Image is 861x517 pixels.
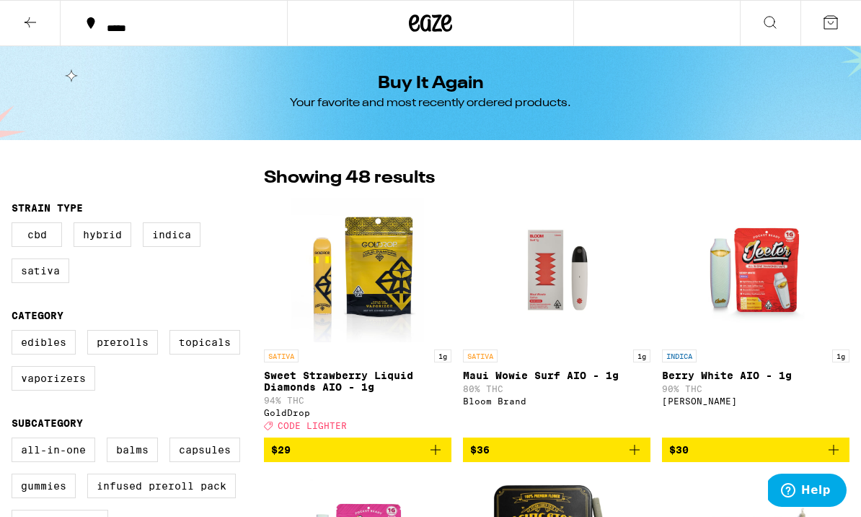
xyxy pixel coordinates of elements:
[463,349,498,362] p: SATIVA
[12,202,83,214] legend: Strain Type
[662,438,849,462] button: Add to bag
[12,474,76,498] label: Gummies
[12,366,95,391] label: Vaporizers
[12,417,83,429] legend: Subcategory
[463,396,650,406] div: Bloom Brand
[143,222,200,247] label: Indica
[662,349,697,362] p: INDICA
[264,370,451,393] p: Sweet Strawberry Liquid Diamonds AIO - 1g
[669,444,689,456] span: $30
[832,349,849,362] p: 1g
[12,438,95,462] label: All-In-One
[463,198,650,438] a: Open page for Maui Wowie Surf AIO - 1g from Bloom Brand
[470,444,490,456] span: $36
[264,198,451,438] a: Open page for Sweet Strawberry Liquid Diamonds AIO - 1g from GoldDrop
[264,408,451,417] div: GoldDrop
[434,349,451,362] p: 1g
[107,438,158,462] label: Balms
[662,198,849,438] a: Open page for Berry White AIO - 1g from Jeeter
[169,438,240,462] label: Capsules
[768,474,847,510] iframe: Opens a widget where you can find more information
[271,444,291,456] span: $29
[633,349,650,362] p: 1g
[264,349,299,362] p: SATIVA
[378,75,484,92] h1: Buy It Again
[264,166,435,191] p: Showing 48 results
[87,474,236,498] label: Infused Preroll Pack
[169,330,240,355] label: Topicals
[87,330,158,355] label: Prerolls
[264,438,451,462] button: Add to bag
[12,330,76,355] label: Edibles
[12,258,69,283] label: Sativa
[684,198,828,342] img: Jeeter - Berry White AIO - 1g
[290,95,571,111] div: Your favorite and most recently ordered products.
[485,198,629,342] img: Bloom Brand - Maui Wowie Surf AIO - 1g
[291,198,425,342] img: GoldDrop - Sweet Strawberry Liquid Diamonds AIO - 1g
[463,438,650,462] button: Add to bag
[463,370,650,381] p: Maui Wowie Surf AIO - 1g
[662,396,849,406] div: [PERSON_NAME]
[74,222,131,247] label: Hybrid
[662,370,849,381] p: Berry White AIO - 1g
[264,396,451,405] p: 94% THC
[12,310,63,321] legend: Category
[12,222,62,247] label: CBD
[662,384,849,394] p: 90% THC
[463,384,650,394] p: 80% THC
[278,421,347,430] span: CODE LIGHTER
